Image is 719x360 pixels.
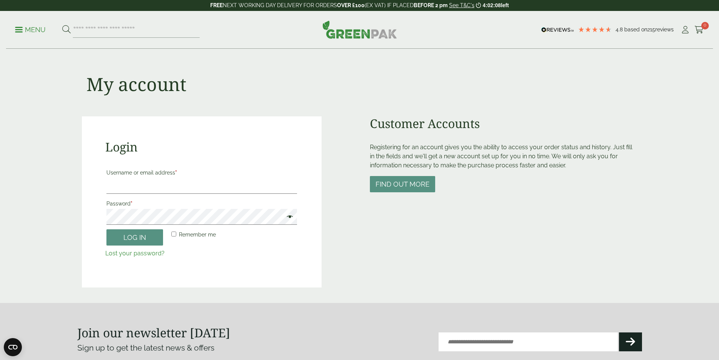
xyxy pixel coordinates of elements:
[449,2,474,8] a: See T&C's
[106,229,163,246] button: Log in
[647,26,655,32] span: 215
[483,2,501,8] span: 4:02:08
[694,24,704,36] a: 0
[414,2,448,8] strong: BEFORE 2 pm
[105,140,298,154] h2: Login
[578,26,612,33] div: 4.79 Stars
[541,27,574,32] img: REVIEWS.io
[501,2,509,8] span: left
[681,26,690,34] i: My Account
[15,25,46,34] p: Menu
[15,25,46,33] a: Menu
[655,26,674,32] span: reviews
[322,20,397,39] img: GreenPak Supplies
[370,176,435,192] button: Find out more
[370,143,637,170] p: Registering for an account gives you the ability to access your order status and history. Just fi...
[86,73,186,95] h1: My account
[624,26,647,32] span: Based on
[179,232,216,238] span: Remember me
[210,2,223,8] strong: FREE
[4,338,22,356] button: Open CMP widget
[370,116,637,131] h2: Customer Accounts
[171,232,176,236] input: Remember me
[701,22,709,29] span: 0
[616,26,624,32] span: 4.8
[77,324,230,341] strong: Join our newsletter [DATE]
[106,198,297,209] label: Password
[370,181,435,188] a: Find out more
[694,26,704,34] i: Cart
[77,342,331,354] p: Sign up to get the latest news & offers
[337,2,365,8] strong: OVER £100
[106,167,297,178] label: Username or email address
[105,250,165,257] a: Lost your password?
